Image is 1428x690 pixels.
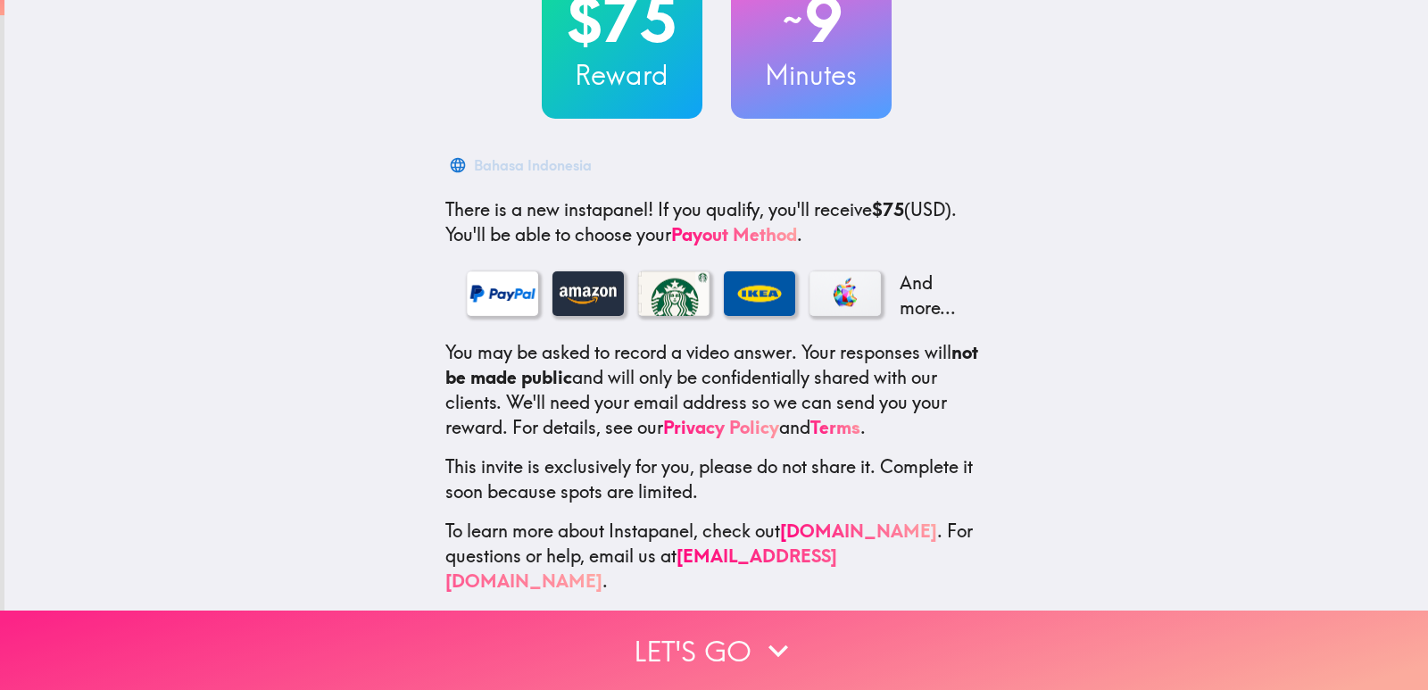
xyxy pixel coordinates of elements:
a: Payout Method [671,223,797,245]
div: Bahasa Indonesia [474,153,592,178]
h3: Minutes [731,56,892,94]
p: If you qualify, you'll receive (USD) . You'll be able to choose your . [445,197,988,247]
h3: Reward [542,56,702,94]
a: [DOMAIN_NAME] [780,520,937,542]
a: [EMAIL_ADDRESS][DOMAIN_NAME] [445,545,837,592]
a: Privacy Policy [663,416,779,438]
b: $75 [872,198,904,220]
p: You may be asked to record a video answer. Your responses will and will only be confidentially sh... [445,340,988,440]
p: This invite is exclusively for you, please do not share it. Complete it soon because spots are li... [445,454,988,504]
p: To learn more about Instapanel, check out . For questions or help, email us at . [445,519,988,594]
b: not be made public [445,341,978,388]
p: And more... [895,270,967,320]
span: There is a new instapanel! [445,198,653,220]
button: Bahasa Indonesia [445,147,599,183]
a: Terms [810,416,860,438]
